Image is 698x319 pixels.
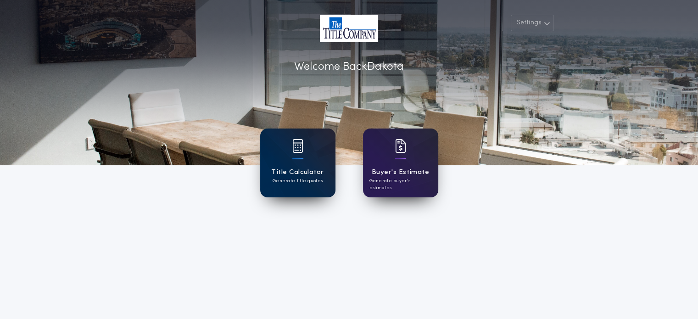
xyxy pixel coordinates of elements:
[372,167,429,178] h1: Buyer's Estimate
[273,178,323,185] p: Generate title quotes
[260,129,335,197] a: card iconTitle CalculatorGenerate title quotes
[292,139,303,153] img: card icon
[320,15,378,42] img: account-logo
[395,139,406,153] img: card icon
[511,15,554,31] button: Settings
[271,167,324,178] h1: Title Calculator
[369,178,432,191] p: Generate buyer's estimates
[294,59,404,75] p: Welcome Back Dakota
[363,129,438,197] a: card iconBuyer's EstimateGenerate buyer's estimates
